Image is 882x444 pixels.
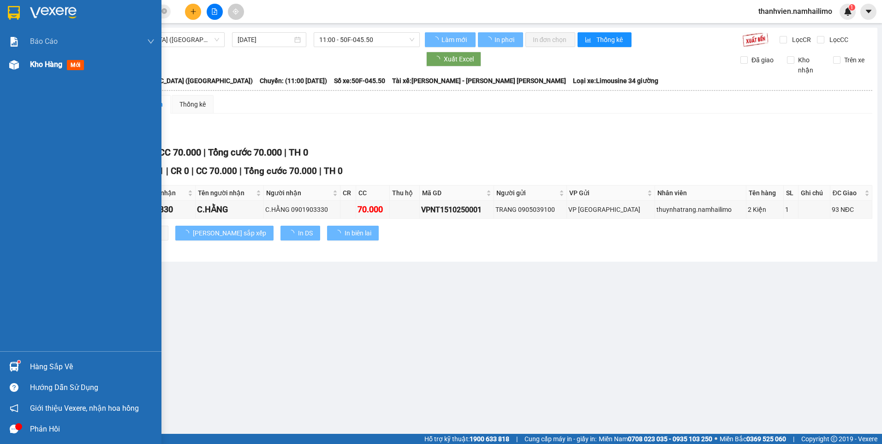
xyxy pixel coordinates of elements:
button: caret-down [860,4,876,20]
img: logo-vxr [8,6,20,20]
button: Làm mới [425,32,476,47]
th: SL [784,186,798,201]
span: Tên người nhận [198,188,254,198]
button: In biên lai [327,226,379,240]
span: Gửi: [8,8,22,18]
span: TH 0 [324,166,343,176]
div: [PERSON_NAME] [8,8,82,29]
span: question-circle [10,383,18,392]
span: loading [183,230,193,236]
span: down [147,38,155,45]
span: loading [288,230,298,236]
img: icon-new-feature [844,7,852,16]
span: mới [67,60,84,70]
button: In phơi [478,32,523,47]
div: [PERSON_NAME] [PERSON_NAME] [88,8,162,40]
span: CC 70.000 [159,147,201,158]
span: | [319,166,322,176]
span: | [203,147,206,158]
span: aim [232,8,239,15]
span: plus [190,8,197,15]
span: | [793,434,794,444]
button: bar-chartThống kê [578,32,632,47]
span: loading [432,36,440,43]
button: In DS [280,226,320,240]
div: Thống kê [179,99,206,109]
th: Ghi chú [799,186,830,201]
input: 15/10/2025 [238,35,292,45]
th: Nhân viên [655,186,746,201]
th: Tên hàng [746,186,784,201]
span: | [166,166,168,176]
span: loading [485,36,493,43]
span: [PERSON_NAME] sắp xếp [193,228,266,238]
button: plus [185,4,201,20]
strong: 0708 023 035 - 0935 103 250 [628,435,712,443]
button: aim [228,4,244,20]
span: In phơi [495,35,516,45]
td: VP Nha Trang [567,201,655,219]
span: Tổng cước 70.000 [208,147,282,158]
span: Tổng cước 70.000 [244,166,317,176]
span: Người gửi [496,188,558,198]
span: CC 70.000 [196,166,237,176]
span: Lọc CC [826,35,850,45]
span: VP Gửi [569,188,645,198]
span: message [10,425,18,433]
div: 93 NĐC [832,204,870,215]
span: Miền Nam [599,434,712,444]
span: | [284,147,286,158]
span: Số xe: 50F-045.50 [334,76,385,86]
span: loading [434,56,444,62]
span: Cung cấp máy in - giấy in: [524,434,596,444]
sup: 1 [18,360,20,363]
button: Xuất Excel [426,52,481,66]
span: | [191,166,194,176]
span: 11:00 - 50F-045.50 [319,33,415,47]
div: Hàng sắp về [30,360,155,374]
span: In DS [298,228,313,238]
span: 1 [850,4,853,11]
div: 0949994094 [88,51,162,64]
td: C.HẰNG [196,201,264,219]
div: 70.000 [358,203,387,216]
span: Thống kê [596,35,624,45]
span: Xuất Excel [444,54,474,64]
span: Báo cáo [30,36,58,47]
span: Đã giao [748,55,777,65]
button: [PERSON_NAME] sắp xếp [175,226,274,240]
span: Chuyến: (11:00 [DATE]) [260,76,327,86]
span: file-add [211,8,218,15]
div: C.HẰNG 0901903330 [265,204,339,215]
span: loading [334,230,345,236]
span: Người nhận [266,188,331,198]
span: ⚪️ [715,437,717,441]
span: ĐC Giao [833,188,863,198]
div: Hướng dẫn sử dụng [30,381,155,395]
div: 2 Kiện [748,204,782,215]
div: phát [88,40,162,51]
span: Hỗ trợ kỹ thuật: [424,434,509,444]
img: 9k= [742,32,769,47]
span: Làm mới [441,35,468,45]
strong: 0369 525 060 [746,435,786,443]
div: TRANG 0905039100 [495,204,566,215]
img: warehouse-icon [9,60,19,70]
th: Thu hộ [390,186,420,201]
span: Lọc CR [788,35,812,45]
button: In đơn chọn [525,32,576,47]
span: Tài xế: [PERSON_NAME] - [PERSON_NAME] [PERSON_NAME] [392,76,566,86]
strong: 1900 633 818 [470,435,509,443]
span: thanhvien.namhailimo [751,6,840,17]
button: file-add [207,4,223,20]
span: copyright [831,436,837,442]
span: close-circle [161,8,167,14]
span: Miền Bắc [720,434,786,444]
div: ANH PHO [8,29,82,40]
span: Kho nhận [794,55,827,75]
span: Giới thiệu Vexere, nhận hoa hồng [30,402,139,414]
div: 1 [785,204,796,215]
span: Trên xe [840,55,868,65]
div: Phản hồi [30,422,155,436]
div: C.HẰNG [197,203,262,216]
